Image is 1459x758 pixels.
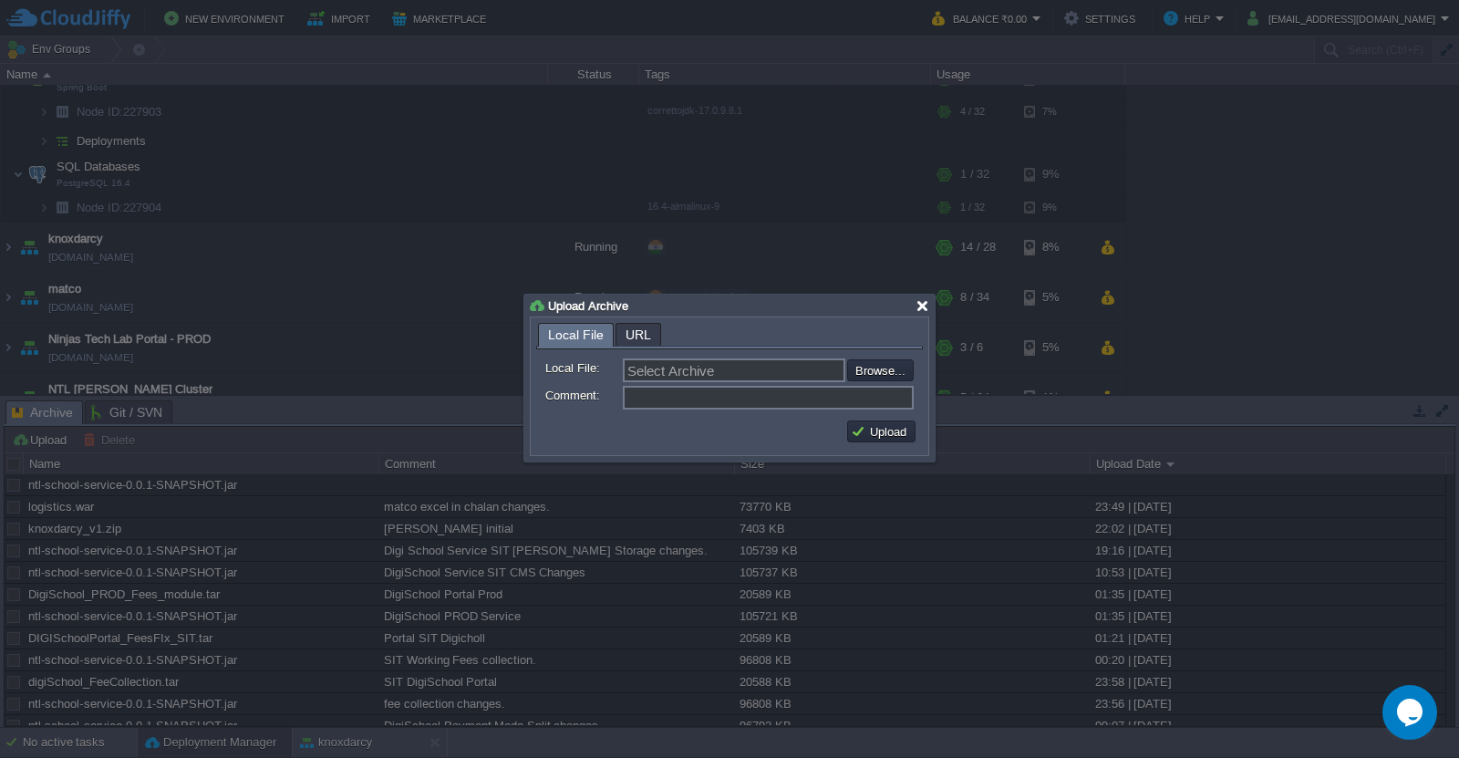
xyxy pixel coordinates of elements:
[545,386,621,405] label: Comment:
[851,423,912,440] button: Upload
[548,324,604,347] span: Local File
[548,299,628,313] span: Upload Archive
[1382,685,1441,740] iframe: chat widget
[545,358,621,378] label: Local File:
[626,324,651,346] span: URL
